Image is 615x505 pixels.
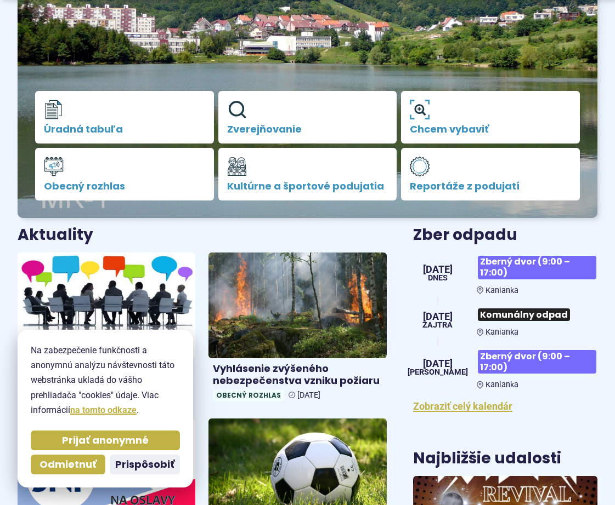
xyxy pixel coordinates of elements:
[218,91,397,144] a: Zverejňovanie
[35,148,214,200] a: Obecný rozhlas
[44,124,205,135] span: Úradná tabuľa
[413,346,597,389] a: Zberný dvor (9:00 – 17:00) Kanianka [DATE] [PERSON_NAME]
[227,124,388,135] span: Zverejňovanie
[40,458,97,471] span: Odmietnuť
[18,253,195,405] a: Pozvánka na zasadnutie OZ dňa [DATE] Kaniansky informátor [DATE]
[413,450,561,467] h3: Najbližšie udalosti
[486,328,518,337] span: Kanianka
[413,227,597,244] h3: Zber odpadu
[423,274,453,282] span: Dnes
[208,253,386,405] a: Vyhlásenie zvýšeného nebezpečenstva vzniku požiaru Obecný rozhlas [DATE]
[478,308,570,321] span: Komunálny odpad
[413,400,512,412] a: Zobraziť celý kalendár
[422,312,453,322] span: [DATE]
[70,405,137,415] a: na tomto odkaze
[31,431,180,450] button: Prijať anonymné
[62,434,149,447] span: Prijať anonymné
[31,455,105,474] button: Odmietnuť
[297,391,320,400] span: [DATE]
[486,380,518,389] span: Kanianka
[423,265,453,274] span: [DATE]
[110,455,180,474] button: Prispôsobiť
[422,322,453,329] span: Zajtra
[478,256,596,279] span: Zberný dvor (9:00 – 17:00)
[413,251,597,295] a: Zberný dvor (9:00 – 17:00) Kanianka [DATE] Dnes
[213,363,382,387] h4: Vyhlásenie zvýšeného nebezpečenstva vzniku požiaru
[486,286,518,295] span: Kanianka
[401,91,580,144] a: Chcem vybaviť
[410,124,571,135] span: Chcem vybaviť
[413,304,597,337] a: Komunálny odpad Kanianka [DATE] Zajtra
[408,359,468,369] span: [DATE]
[115,458,174,471] span: Prispôsobiť
[213,389,284,401] span: Obecný rozhlas
[218,148,397,200] a: Kultúrne a športové podujatia
[410,181,571,192] span: Reportáže z podujatí
[31,343,180,417] p: Na zabezpečenie funkčnosti a anonymnú analýzu návštevnosti táto webstránka ukladá do vášho prehli...
[18,227,93,244] h3: Aktuality
[227,181,388,192] span: Kultúrne a športové podujatia
[401,148,580,200] a: Reportáže z podujatí
[408,369,468,376] span: [PERSON_NAME]
[35,91,214,144] a: Úradná tabuľa
[478,350,596,374] span: Zberný dvor (9:00 – 17:00)
[44,181,205,192] span: Obecný rozhlas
